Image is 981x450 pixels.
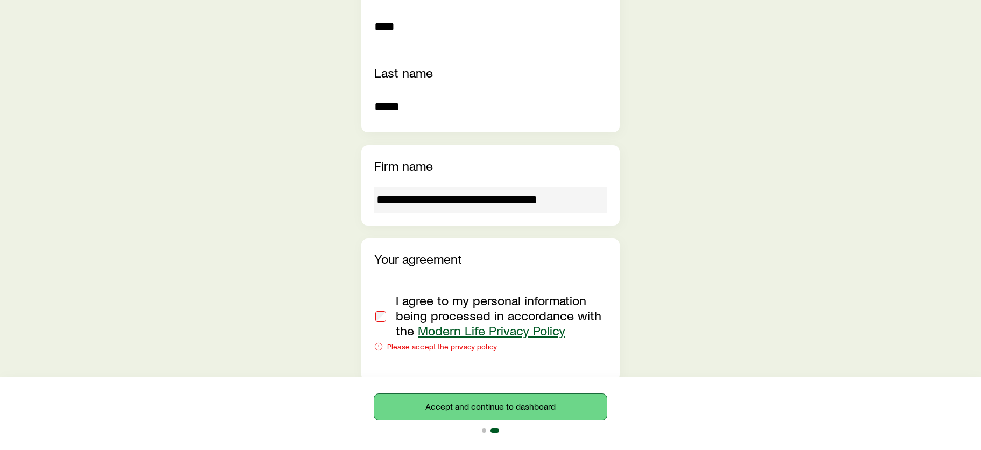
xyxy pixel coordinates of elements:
button: Accept and continue to dashboard [374,394,607,420]
label: Your agreement [374,251,462,266]
label: Last name [374,65,433,80]
a: Modern Life Privacy Policy [418,322,565,338]
label: Firm name [374,158,433,173]
span: I agree to my personal information being processed in accordance with the [396,292,601,338]
input: I agree to my personal information being processed in accordance with the Modern Life Privacy Policy [375,311,386,322]
div: Please accept the privacy policy [374,342,607,351]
